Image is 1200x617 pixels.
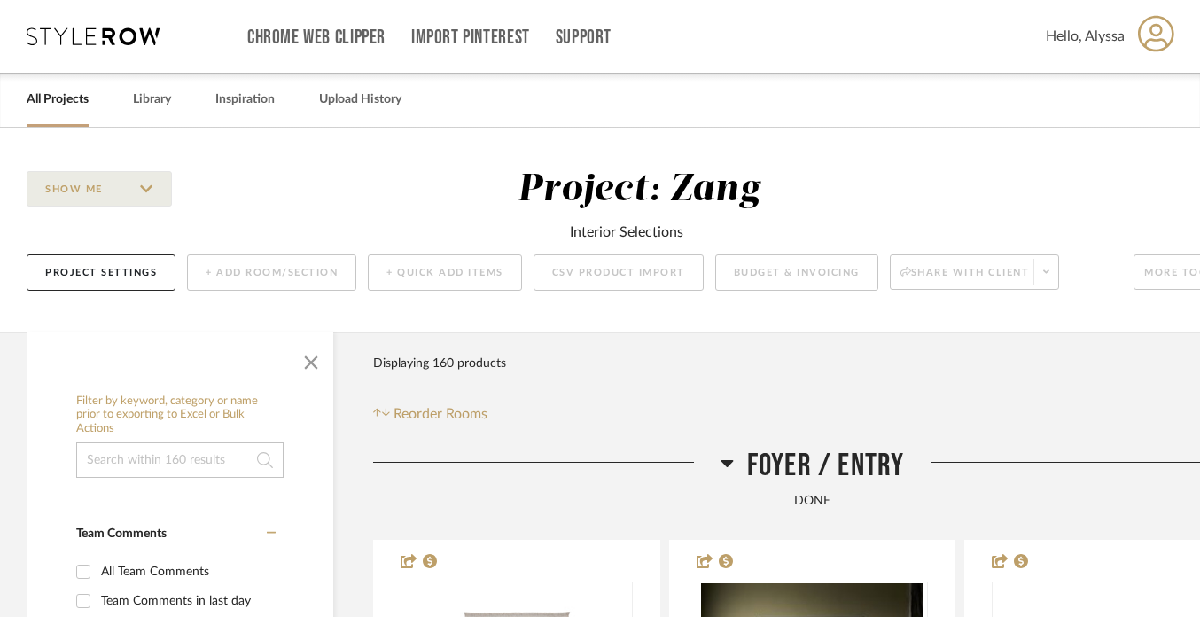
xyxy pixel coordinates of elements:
[556,30,612,45] a: Support
[247,30,386,45] a: Chrome Web Clipper
[411,30,530,45] a: Import Pinterest
[518,171,760,208] div: Project: Zang
[373,346,506,381] div: Displaying 160 products
[27,254,175,291] button: Project Settings
[76,527,167,540] span: Team Comments
[747,447,905,485] span: Foyer / Entry
[76,394,284,436] h6: Filter by keyword, category or name prior to exporting to Excel or Bulk Actions
[187,254,356,291] button: + Add Room/Section
[293,341,329,377] button: Close
[319,88,401,112] a: Upload History
[27,88,89,112] a: All Projects
[900,266,1030,293] span: Share with client
[215,88,275,112] a: Inspiration
[368,254,522,291] button: + Quick Add Items
[715,254,878,291] button: Budget & Invoicing
[394,403,487,425] span: Reorder Rooms
[76,442,284,478] input: Search within 160 results
[890,254,1060,290] button: Share with client
[534,254,704,291] button: CSV Product Import
[373,403,487,425] button: Reorder Rooms
[570,222,683,243] div: Interior Selections
[133,88,171,112] a: Library
[101,587,271,615] div: Team Comments in last day
[101,558,271,586] div: All Team Comments
[1046,26,1125,47] span: Hello, Alyssa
